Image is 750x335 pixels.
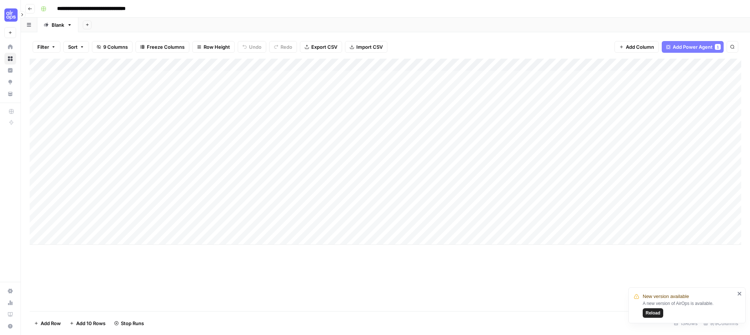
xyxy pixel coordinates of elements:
span: Reload [646,310,660,316]
div: 9/9 Columns [701,317,741,329]
a: Usage [4,297,16,309]
div: A new version of AirOps is available. [643,300,735,318]
button: Import CSV [345,41,387,53]
span: Undo [249,43,261,51]
span: Import CSV [356,43,383,51]
img: September Cohort Logo [4,8,18,22]
button: Workspace: September Cohort [4,6,16,24]
button: Add 10 Rows [65,317,110,329]
button: Sort [63,41,89,53]
div: 13 Rows [671,317,701,329]
button: Add Column [615,41,659,53]
button: Undo [238,41,266,53]
a: Opportunities [4,76,16,88]
button: Freeze Columns [135,41,189,53]
span: New version available [643,293,689,300]
span: Export CSV [311,43,337,51]
span: 9 Columns [103,43,128,51]
a: Settings [4,285,16,297]
span: Add Column [626,43,654,51]
button: Reload [643,308,663,318]
button: Redo [269,41,297,53]
span: Redo [281,43,292,51]
span: Sort [68,43,78,51]
span: Row Height [204,43,230,51]
a: Blank [37,18,78,32]
a: Learning Hub [4,309,16,320]
button: close [737,291,742,297]
button: Row Height [192,41,235,53]
span: Freeze Columns [147,43,185,51]
div: Blank [52,21,64,29]
span: Add Row [41,320,61,327]
a: Your Data [4,88,16,100]
a: Browse [4,53,16,65]
button: Export CSV [300,41,342,53]
button: Stop Runs [110,317,148,329]
span: Filter [37,43,49,51]
a: Home [4,41,16,53]
span: Add 10 Rows [76,320,105,327]
div: 1 [715,44,721,50]
button: Add Row [30,317,65,329]
a: Insights [4,65,16,76]
button: 9 Columns [92,41,133,53]
button: Help + Support [4,320,16,332]
button: Add Power Agent1 [662,41,724,53]
span: 1 [717,44,719,50]
span: Add Power Agent [673,43,713,51]
span: Stop Runs [121,320,144,327]
button: Filter [33,41,60,53]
